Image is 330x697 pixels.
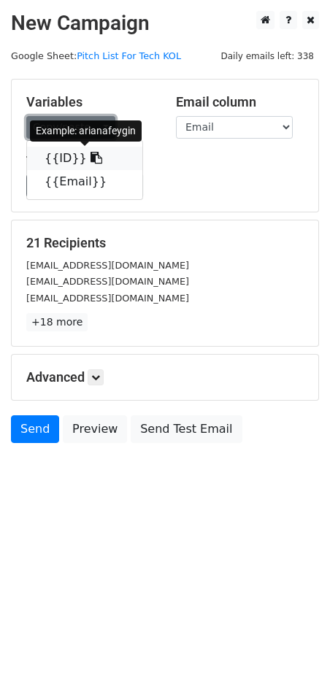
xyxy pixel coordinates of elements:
a: Send [11,415,59,443]
h5: Email column [176,94,304,110]
a: Daily emails left: 338 [215,50,319,61]
a: Copy/paste... [26,116,115,139]
h2: New Campaign [11,11,319,36]
h5: Advanced [26,369,304,385]
small: Google Sheet: [11,50,181,61]
h5: 21 Recipients [26,235,304,251]
a: Pitch List For Tech KOL [77,50,181,61]
small: [EMAIL_ADDRESS][DOMAIN_NAME] [26,276,189,287]
span: Daily emails left: 338 [215,48,319,64]
small: [EMAIL_ADDRESS][DOMAIN_NAME] [26,293,189,304]
h5: Variables [26,94,154,110]
small: [EMAIL_ADDRESS][DOMAIN_NAME] [26,260,189,271]
a: Send Test Email [131,415,242,443]
a: Preview [63,415,127,443]
div: Example: arianafeygin [30,120,142,142]
a: {{ID}} [27,147,142,170]
iframe: Chat Widget [257,627,330,697]
a: +18 more [26,313,88,331]
a: {{Email}} [27,170,142,193]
